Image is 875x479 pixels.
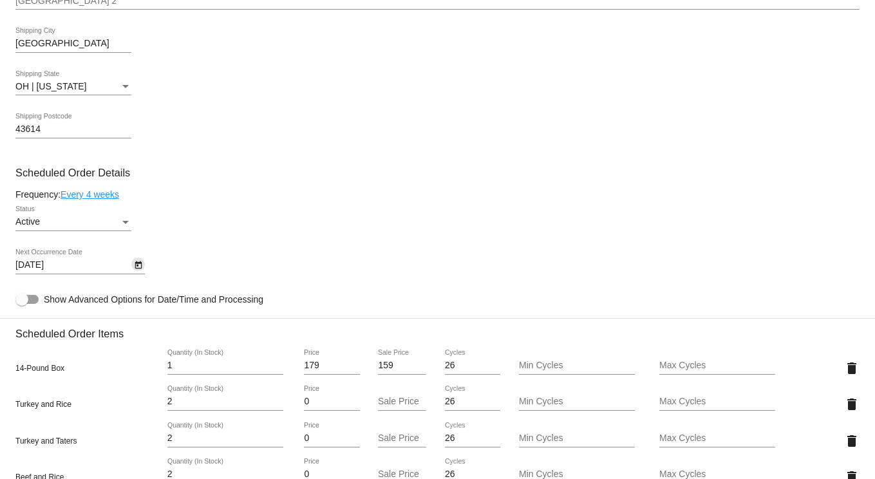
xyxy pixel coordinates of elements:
input: Cycles [445,361,500,371]
div: Frequency: [15,189,860,200]
input: Sale Price [378,433,426,444]
mat-icon: delete [844,397,860,412]
input: Max Cycles [659,397,775,407]
span: Turkey and Taters [15,437,77,446]
input: Cycles [445,433,500,444]
input: Sale Price [378,397,426,407]
input: Cycles [445,397,500,407]
mat-icon: delete [844,361,860,376]
span: Active [15,216,40,227]
input: Price [304,361,359,371]
input: Min Cycles [519,361,635,371]
input: Shipping Postcode [15,124,131,135]
input: Max Cycles [659,361,775,371]
button: Open calendar [131,258,145,271]
a: Every 4 weeks [61,189,119,200]
span: Show Advanced Options for Date/Time and Processing [44,293,263,306]
input: Sale Price [378,361,426,371]
input: Shipping City [15,39,131,49]
input: Quantity (In Stock) [167,361,283,371]
h3: Scheduled Order Items [15,318,860,340]
input: Quantity (In Stock) [167,397,283,407]
span: 14-Pound Box [15,364,64,373]
input: Price [304,397,359,407]
span: OH | [US_STATE] [15,81,86,91]
mat-icon: delete [844,433,860,449]
input: Max Cycles [659,433,775,444]
input: Next Occurrence Date [15,260,131,270]
input: Min Cycles [519,433,635,444]
span: Turkey and Rice [15,400,71,409]
input: Quantity (In Stock) [167,433,283,444]
mat-select: Status [15,217,131,227]
input: Min Cycles [519,397,635,407]
input: Price [304,433,359,444]
mat-select: Shipping State [15,82,131,92]
h3: Scheduled Order Details [15,167,860,179]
